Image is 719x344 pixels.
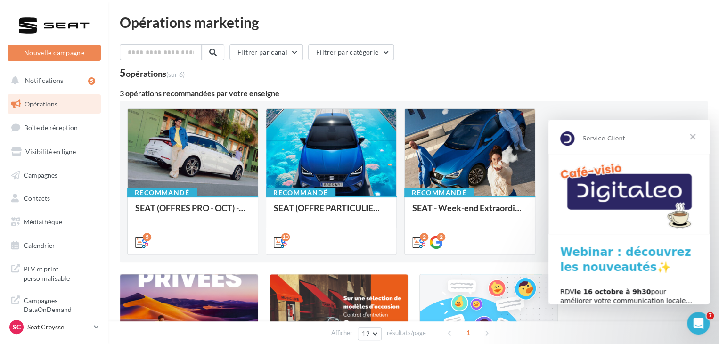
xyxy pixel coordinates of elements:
a: Contacts [6,188,103,208]
button: 12 [358,327,382,340]
span: Boîte de réception [24,123,78,131]
span: (sur 6) [166,70,185,78]
div: SEAT - Week-end Extraordinaire ([GEOGRAPHIC_DATA]) - OCTOBRE [412,203,527,222]
a: Calendrier [6,236,103,255]
span: Médiathèque [24,218,62,226]
div: 5 [143,233,151,241]
a: SC Seat Creysse [8,318,101,336]
a: Opérations [6,94,103,114]
div: Recommandé [127,188,197,198]
a: Visibilité en ligne [6,142,103,162]
div: Recommandé [404,188,474,198]
div: SEAT (OFFRES PRO - OCT) - SOCIAL MEDIA [135,203,250,222]
div: 2 [420,233,428,241]
b: le 16 octobre à 9h30 [26,168,103,176]
a: Campagnes DataOnDemand [6,290,103,318]
button: Notifications 5 [6,71,99,90]
span: Afficher [331,328,352,337]
a: Campagnes [6,165,103,185]
div: 10 [281,233,290,241]
div: 2 [437,233,445,241]
button: Nouvelle campagne [8,45,101,61]
span: 1 [461,325,476,340]
button: Filtrer par catégorie [308,44,394,60]
p: Seat Creysse [27,322,90,332]
a: Médiathèque [6,212,103,232]
span: Contacts [24,194,50,202]
span: PLV et print personnalisable [24,262,97,283]
span: Calendrier [24,241,55,249]
span: Notifications [25,76,63,84]
span: Campagnes [24,171,57,179]
div: opérations [126,69,185,78]
div: 5 [120,68,185,78]
div: Recommandé [266,188,335,198]
a: Boîte de réception [6,117,103,138]
span: Visibilité en ligne [25,147,76,156]
iframe: Intercom live chat [687,312,710,335]
span: 7 [706,312,714,319]
span: SC [13,322,21,332]
iframe: Intercom live chat message [548,120,710,304]
span: résultats/page [387,328,426,337]
div: Opérations marketing [120,15,708,29]
div: 5 [88,77,95,85]
button: Filtrer par canal [229,44,303,60]
div: RDV pour améliorer votre communication locale… et attirer plus de clients ! [12,168,149,196]
span: Opérations [25,100,57,108]
span: 12 [362,330,370,337]
span: Campagnes DataOnDemand [24,294,97,314]
a: PLV et print personnalisable [6,259,103,287]
div: 3 opérations recommandées par votre enseigne [120,90,708,97]
div: SEAT (OFFRE PARTICULIER - OCT) - SOCIAL MEDIA [274,203,389,222]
